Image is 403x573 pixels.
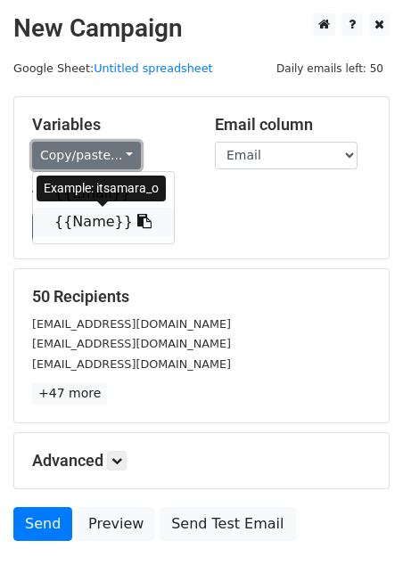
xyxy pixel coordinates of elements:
small: [EMAIL_ADDRESS][DOMAIN_NAME] [32,337,231,350]
a: Send Test Email [160,507,295,541]
h5: Variables [32,115,188,135]
h5: 50 Recipients [32,287,371,307]
a: Untitled spreadsheet [94,61,212,75]
a: Copy/paste... [32,142,141,169]
a: {{Name}} [33,208,174,236]
a: Send [13,507,72,541]
small: [EMAIL_ADDRESS][DOMAIN_NAME] [32,317,231,331]
iframe: Chat Widget [314,487,403,573]
small: [EMAIL_ADDRESS][DOMAIN_NAME] [32,357,231,371]
span: Daily emails left: 50 [270,59,390,78]
h2: New Campaign [13,13,390,44]
h5: Advanced [32,451,371,471]
div: Example: itsamara_o [37,176,166,201]
a: {{Email}} [33,179,174,208]
a: Daily emails left: 50 [270,61,390,75]
a: Preview [77,507,155,541]
h5: Email column [215,115,371,135]
small: Google Sheet: [13,61,213,75]
a: +47 more [32,382,107,405]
